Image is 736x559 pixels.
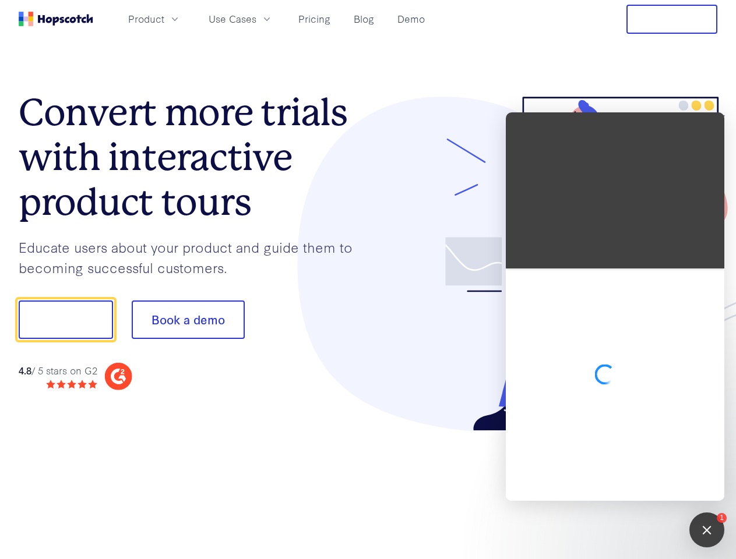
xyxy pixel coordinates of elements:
div: / 5 stars on G2 [19,363,97,378]
h1: Convert more trials with interactive product tours [19,90,368,224]
a: Demo [393,9,429,29]
span: Product [128,12,164,26]
button: Product [121,9,188,29]
a: Pricing [294,9,335,29]
button: Show me! [19,300,113,339]
span: Use Cases [209,12,256,26]
button: Use Cases [202,9,280,29]
p: Educate users about your product and guide them to becoming successful customers. [19,237,368,277]
a: Blog [349,9,379,29]
button: Book a demo [132,300,245,339]
strong: 4.8 [19,363,31,377]
a: Home [19,12,93,26]
div: 1 [717,513,727,523]
button: Free Trial [626,5,717,34]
